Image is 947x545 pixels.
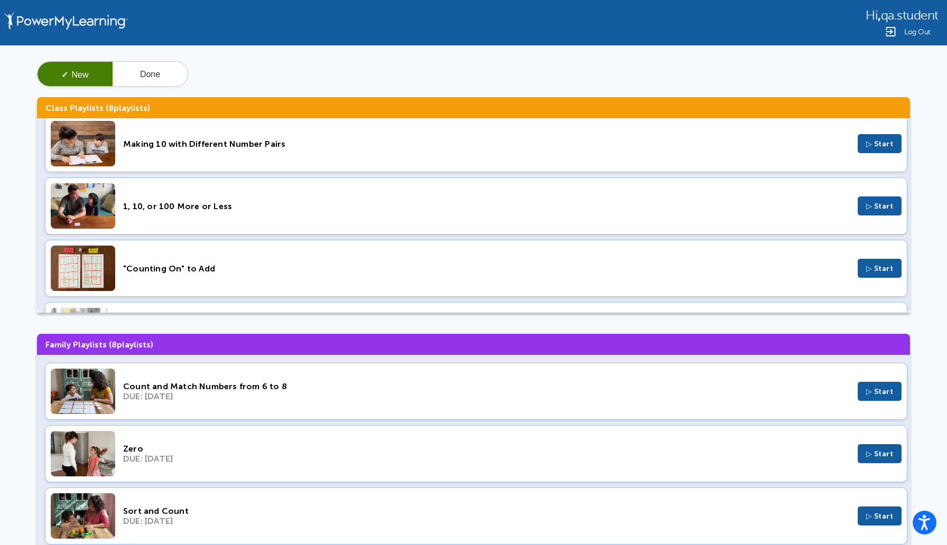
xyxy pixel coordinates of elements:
[51,431,115,476] img: Thumbnail
[858,259,902,278] button: ▷ Start
[866,139,894,148] span: ▷ Start
[123,454,850,464] div: DUE: [DATE]
[51,183,115,229] img: Thumbnail
[123,381,850,391] div: Count and Match Numbers from 6 to 8
[51,493,115,539] img: Thumbnail
[858,444,902,463] button: ▷ Start
[866,7,939,23] div: ,
[51,246,115,291] img: Thumbnail
[113,62,188,87] button: Done
[866,264,894,273] span: ▷ Start
[858,382,902,401] button: ▷ Start
[123,444,850,454] div: Zero
[123,201,850,211] div: 1, 10, or 100 More or Less
[858,196,902,215] button: ▷ Start
[858,506,902,525] button: ▷ Start
[37,97,910,118] h3: Class Playlists ( playlists)
[902,497,939,537] iframe: Chat
[123,516,850,526] div: DUE: [DATE]
[112,340,117,350] span: 8
[884,25,897,38] img: Logout Icon
[61,70,68,79] span: ✓
[866,387,894,396] span: ▷ Start
[904,28,931,36] span: Log Out
[866,202,894,211] span: ▷ Start
[51,121,115,166] img: Thumbnail
[881,8,939,23] span: qa.student
[866,449,894,458] span: ▷ Start
[123,391,850,401] div: DUE: [DATE]
[51,308,115,353] img: Thumbnail
[38,62,113,87] button: ✓New
[858,134,902,153] button: ▷ Start
[123,264,850,274] div: "Counting On" to Add
[123,139,850,149] div: Making 10 with Different Number Pairs
[37,334,910,355] h3: Family Playlists ( playlists)
[866,512,894,521] span: ▷ Start
[123,506,850,516] div: Sort and Count
[866,8,878,23] span: Hi
[51,369,115,414] img: Thumbnail
[108,103,114,113] span: 8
